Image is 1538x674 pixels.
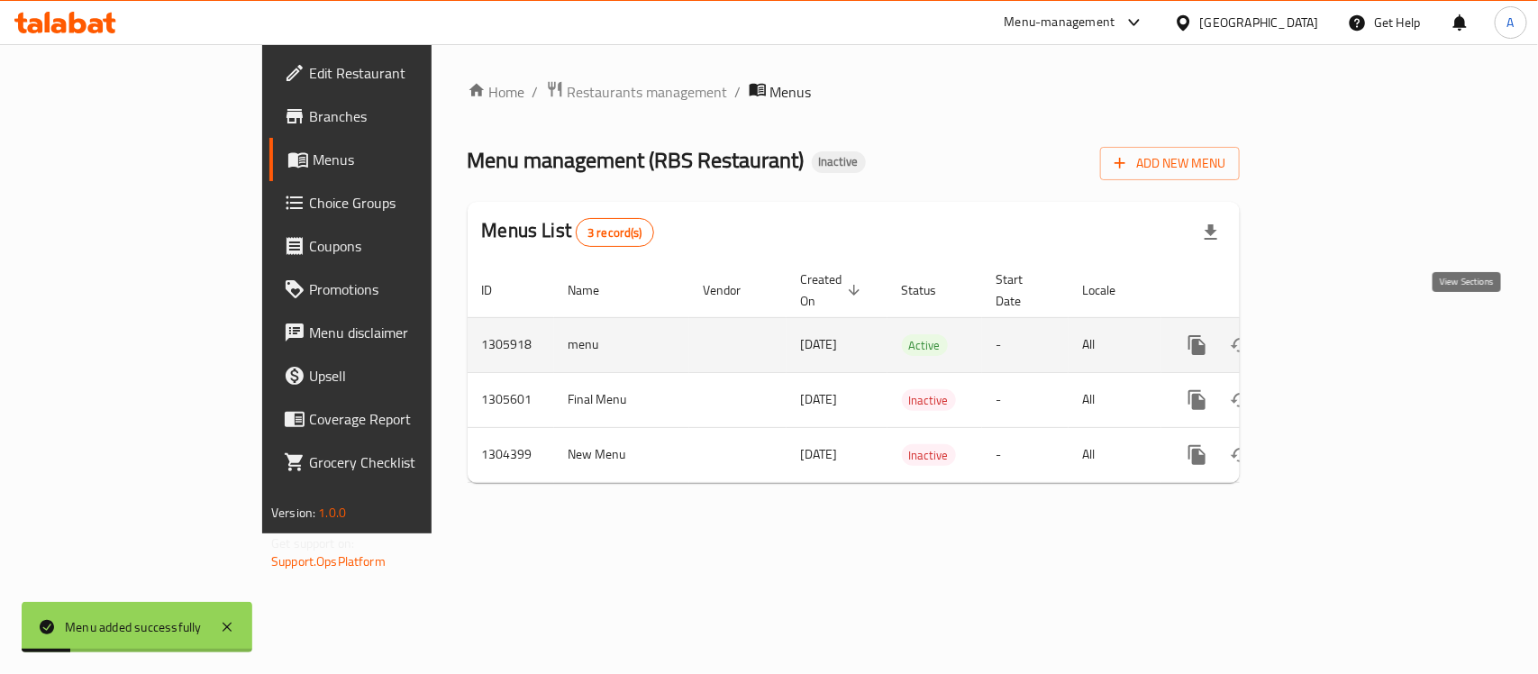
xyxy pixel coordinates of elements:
span: Menu management ( RBS Restaurant ) [468,140,805,180]
span: Menus [770,81,812,103]
div: Export file [1189,211,1233,254]
span: Inactive [902,445,956,466]
a: Upsell [269,354,519,397]
a: Branches [269,95,519,138]
span: Name [569,279,623,301]
button: more [1176,433,1219,477]
span: Promotions [309,278,505,300]
span: Inactive [902,390,956,411]
span: Choice Groups [309,192,505,214]
span: [DATE] [801,442,838,466]
div: Menu-management [1005,12,1115,33]
button: more [1176,378,1219,422]
span: Menus [313,149,505,170]
span: Active [902,335,948,356]
a: Restaurants management [546,80,728,104]
span: Coverage Report [309,408,505,430]
span: 1.0.0 [318,501,346,524]
td: All [1069,372,1161,427]
h2: Menus List [482,217,654,247]
div: Inactive [902,389,956,411]
div: Inactive [812,151,866,173]
div: Inactive [902,444,956,466]
span: Grocery Checklist [309,451,505,473]
span: Start Date [997,269,1047,312]
td: All [1069,427,1161,482]
a: Menu disclaimer [269,311,519,354]
span: Add New Menu [1115,152,1225,175]
td: - [982,427,1069,482]
span: [DATE] [801,332,838,356]
td: - [982,372,1069,427]
span: Vendor [704,279,765,301]
button: Change Status [1219,323,1262,367]
table: enhanced table [468,263,1363,483]
a: Promotions [269,268,519,311]
button: Add New Menu [1100,147,1240,180]
span: 3 record(s) [577,224,653,241]
span: Version: [271,501,315,524]
span: Locale [1083,279,1140,301]
div: Total records count [576,218,654,247]
span: Menu disclaimer [309,322,505,343]
nav: breadcrumb [468,80,1240,104]
td: - [982,317,1069,372]
span: Inactive [812,154,866,169]
a: Coverage Report [269,397,519,441]
td: New Menu [554,427,689,482]
button: Change Status [1219,378,1262,422]
span: A [1507,13,1515,32]
div: Active [902,334,948,356]
li: / [735,81,742,103]
td: menu [554,317,689,372]
a: Menus [269,138,519,181]
span: Coupons [309,235,505,257]
a: Choice Groups [269,181,519,224]
td: Final Menu [554,372,689,427]
th: Actions [1161,263,1363,318]
td: All [1069,317,1161,372]
span: Created On [801,269,866,312]
span: Branches [309,105,505,127]
span: Restaurants management [568,81,728,103]
a: Edit Restaurant [269,51,519,95]
span: Upsell [309,365,505,387]
span: Edit Restaurant [309,62,505,84]
button: Change Status [1219,433,1262,477]
div: Menu added successfully [65,617,202,637]
a: Coupons [269,224,519,268]
div: [GEOGRAPHIC_DATA] [1200,13,1319,32]
button: more [1176,323,1219,367]
a: Grocery Checklist [269,441,519,484]
span: [DATE] [801,387,838,411]
li: / [532,81,539,103]
span: ID [482,279,516,301]
a: Support.OpsPlatform [271,550,386,573]
span: Get support on: [271,532,354,555]
span: Status [902,279,960,301]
